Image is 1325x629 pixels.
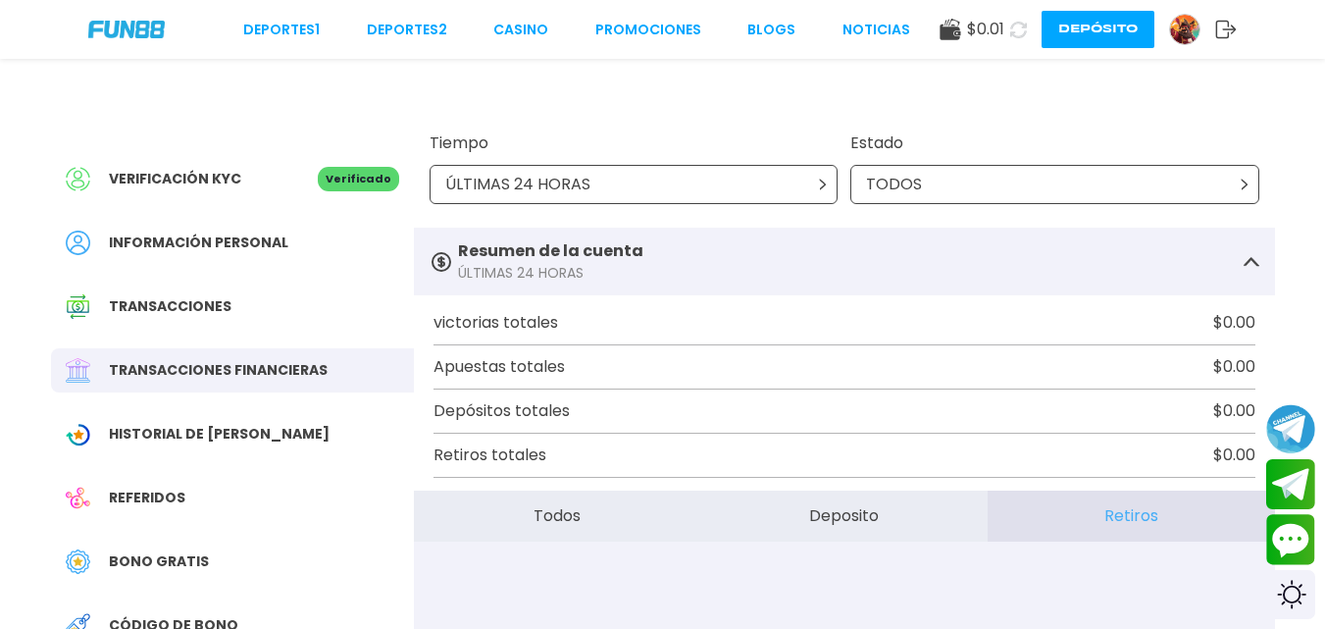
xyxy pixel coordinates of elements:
span: Información personal [109,233,288,253]
p: $ 0.00 [1213,399,1255,423]
p: $ 0.00 [1213,311,1255,335]
img: Company Logo [88,21,165,37]
button: Deposito [700,491,988,542]
span: Historial de [PERSON_NAME] [109,424,330,445]
button: Todos [414,491,701,542]
p: Estado [850,131,1259,155]
p: Resumen de la cuenta [458,239,643,263]
span: Bono Gratis [109,551,209,572]
p: ÚLTIMAS 24 HORAS [445,173,590,196]
p: ÚLTIMAS 24 HORAS [458,263,643,284]
a: Transaction HistoryTransacciones [51,285,414,329]
img: Personal [66,231,90,255]
img: Referral [66,486,90,510]
button: Retiros [988,491,1275,542]
img: Transaction History [66,294,90,319]
a: CASINO [493,20,548,40]
button: Contact customer service [1266,514,1315,565]
button: Join telegram channel [1266,403,1315,454]
a: Verificación KYCVerificado [51,157,414,201]
a: Wagering TransactionHistorial de [PERSON_NAME] [51,412,414,456]
a: PersonalInformación personal [51,221,414,265]
img: Financial Transaction [66,358,90,383]
p: $ 0.00 [1213,355,1255,379]
a: Free BonusBono Gratis [51,540,414,584]
a: NOTICIAS [842,20,910,40]
p: TODOS [866,173,922,196]
a: Deportes1 [243,20,320,40]
span: Transacciones financieras [109,360,328,381]
p: Depósitos totales [433,399,570,423]
button: Join telegram [1266,459,1315,510]
p: Verificado [318,167,399,191]
a: BLOGS [747,20,795,40]
div: Switch theme [1266,570,1315,619]
span: $ 0.01 [967,18,1004,41]
p: Tiempo [430,131,839,155]
a: Deportes2 [367,20,447,40]
img: Free Bonus [66,550,90,574]
p: comisión total [433,488,543,511]
p: Apuestas totales [433,355,565,379]
a: Promociones [595,20,701,40]
img: Avatar [1170,15,1199,44]
img: Wagering Transaction [66,422,90,446]
button: Depósito [1042,11,1154,48]
p: Retiros totales [433,444,546,467]
span: Referidos [109,488,185,508]
span: Verificación KYC [109,169,241,189]
p: $ 0.00 [1213,444,1255,467]
p: victorias totales [433,311,558,335]
a: ReferralReferidos [51,476,414,520]
span: Transacciones [109,296,231,317]
a: Avatar [1169,14,1215,45]
a: Financial TransactionTransacciones financieras [51,348,414,393]
p: $ 0.00 [1213,488,1255,511]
